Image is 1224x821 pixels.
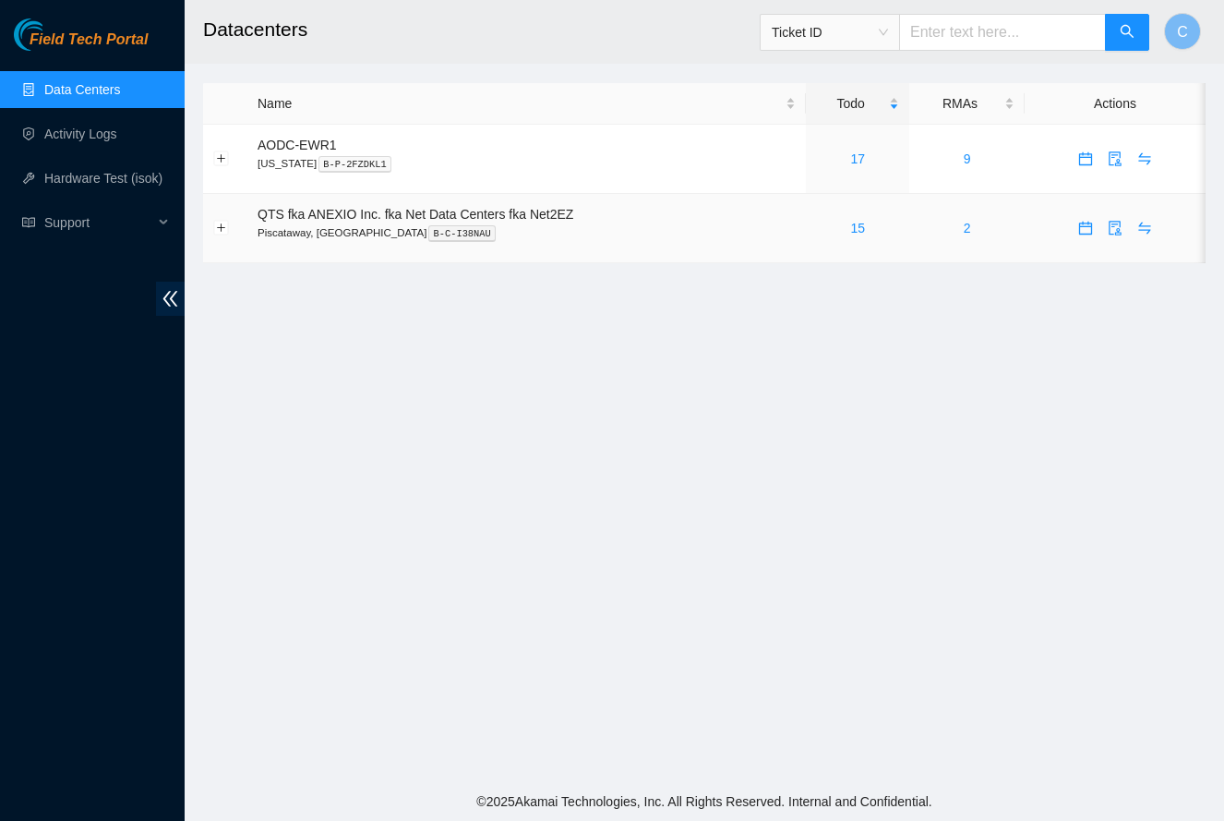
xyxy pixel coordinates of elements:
span: Field Tech Portal [30,31,148,49]
button: C [1164,13,1201,50]
span: QTS fka ANEXIO Inc. fka Net Data Centers fka Net2EZ [258,207,573,222]
button: swap [1130,213,1159,243]
span: read [22,216,35,229]
span: swap [1131,151,1158,166]
a: Activity Logs [44,127,117,141]
a: Hardware Test (isok) [44,171,162,186]
span: C [1177,20,1188,43]
span: swap [1131,221,1158,235]
a: 2 [964,221,971,235]
p: Piscataway, [GEOGRAPHIC_DATA] [258,224,796,241]
span: double-left [156,282,185,316]
th: Actions [1025,83,1206,125]
a: 9 [964,151,971,166]
kbd: B-P-2FZDKL1 [318,156,391,173]
span: calendar [1072,151,1099,166]
span: calendar [1072,221,1099,235]
a: 15 [850,221,865,235]
span: audit [1101,221,1129,235]
kbd: B-C-I38NAU [428,225,495,242]
a: audit [1100,221,1130,235]
span: AODC-EWR1 [258,138,337,152]
span: search [1120,24,1134,42]
span: Ticket ID [772,18,888,46]
button: audit [1100,213,1130,243]
a: 17 [850,151,865,166]
a: swap [1130,151,1159,166]
button: search [1105,14,1149,51]
button: swap [1130,144,1159,174]
footer: © 2025 Akamai Technologies, Inc. All Rights Reserved. Internal and Confidential. [185,782,1224,821]
button: Expand row [214,151,229,166]
button: audit [1100,144,1130,174]
button: calendar [1071,144,1100,174]
input: Enter text here... [899,14,1106,51]
span: audit [1101,151,1129,166]
a: calendar [1071,221,1100,235]
a: calendar [1071,151,1100,166]
img: Akamai Technologies [14,18,93,51]
a: swap [1130,221,1159,235]
p: [US_STATE] [258,155,796,172]
a: audit [1100,151,1130,166]
a: Akamai TechnologiesField Tech Portal [14,33,148,57]
a: Data Centers [44,82,120,97]
button: Expand row [214,221,229,235]
button: calendar [1071,213,1100,243]
span: Support [44,204,153,241]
